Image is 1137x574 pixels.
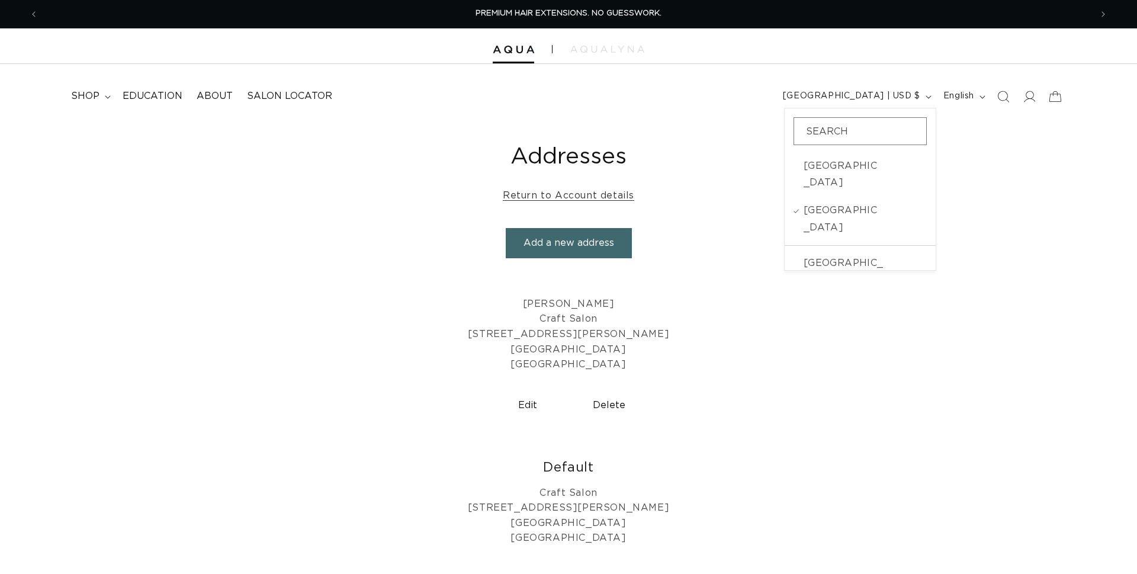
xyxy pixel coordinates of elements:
h1: Addresses [9,143,1128,172]
a: Salon Locator [240,83,339,110]
button: Delete 1 [573,390,645,421]
img: aqualyna.com [570,46,644,53]
p: [PERSON_NAME] Craft Salon [STREET_ADDRESS][PERSON_NAME] [GEOGRAPHIC_DATA] [GEOGRAPHIC_DATA] [9,297,1128,373]
ul: Popular countries/regions [785,149,936,246]
button: Previous announcement [21,3,47,25]
button: Next announcement [1090,3,1116,25]
button: [GEOGRAPHIC_DATA] | USD $ [776,85,936,108]
a: About [189,83,240,110]
span: [GEOGRAPHIC_DATA] [804,255,884,289]
button: English [936,85,990,108]
summary: Search [990,84,1016,110]
button: Edit address 1 [492,390,564,421]
p: Craft Salon [STREET_ADDRESS][PERSON_NAME] [GEOGRAPHIC_DATA] [GEOGRAPHIC_DATA] [9,486,1128,546]
a: [GEOGRAPHIC_DATA] [785,249,936,294]
span: [GEOGRAPHIC_DATA] [804,158,881,192]
span: About [197,90,233,102]
a: [GEOGRAPHIC_DATA] [785,197,936,242]
span: Education [123,90,182,102]
a: Return to Account details [503,187,634,204]
h2: Default [9,459,1128,476]
summary: shop [64,83,115,110]
button: Add a new address [506,228,632,258]
span: shop [71,90,99,102]
a: [GEOGRAPHIC_DATA] [785,152,936,197]
span: PREMIUM HAIR EXTENSIONS. NO GUESSWORK. [476,9,661,17]
span: English [943,90,974,102]
span: [GEOGRAPHIC_DATA] [804,202,882,236]
span: Salon Locator [247,90,332,102]
input: Search [794,118,926,145]
span: [GEOGRAPHIC_DATA] | USD $ [783,90,920,102]
img: Aqua Hair Extensions [493,46,534,54]
a: Education [115,83,189,110]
